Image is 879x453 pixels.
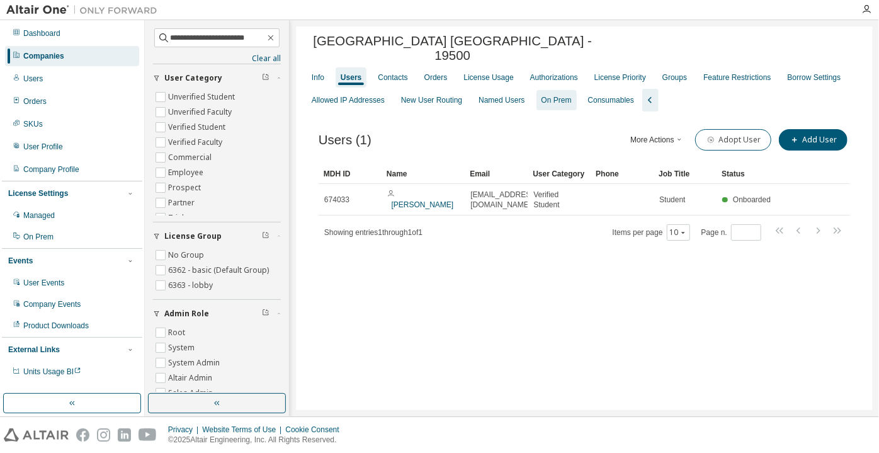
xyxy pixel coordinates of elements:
div: Groups [662,72,687,83]
img: altair_logo.svg [4,428,69,442]
div: On Prem [542,95,572,105]
div: Authorizations [530,72,578,83]
span: License Group [164,231,222,241]
div: Info [312,72,324,83]
div: Contacts [378,72,407,83]
span: User Category [164,73,222,83]
button: Adopt User [695,129,771,151]
span: Student [659,195,685,205]
div: License Settings [8,188,68,198]
a: Clear all [153,54,281,64]
span: Items per page [613,224,690,241]
span: Onboarded [733,195,771,204]
button: 10 [670,227,687,238]
label: System [168,340,197,355]
div: Product Downloads [23,321,89,331]
span: 674033 [324,195,349,205]
img: linkedin.svg [118,428,131,442]
div: SKUs [23,119,43,129]
label: Sales Admin [168,386,215,401]
div: Job Title [659,164,712,184]
div: Company Events [23,299,81,309]
span: Clear filter [262,309,269,319]
div: Phone [596,164,649,184]
span: Verified Student [533,190,585,210]
div: On Prem [23,232,54,242]
div: Users [341,72,361,83]
div: Managed [23,210,55,221]
label: Trial [168,210,186,226]
div: Feature Restrictions [703,72,771,83]
div: Cookie Consent [285,425,346,435]
span: Page n. [701,224,761,241]
div: Status [722,164,774,184]
span: Users (1) [319,133,371,147]
div: License Usage [463,72,513,83]
div: Orders [23,96,47,106]
span: Clear filter [262,73,269,83]
label: Partner [168,195,197,210]
div: User Profile [23,142,63,152]
img: Altair One [6,4,164,16]
div: User Category [533,164,586,184]
img: facebook.svg [76,428,89,442]
div: External Links [8,345,60,355]
label: Altair Admin [168,370,215,386]
div: Events [8,256,33,266]
button: Admin Role [153,300,281,328]
label: Root [168,325,188,340]
a: [PERSON_NAME] [392,200,454,209]
label: Prospect [168,180,203,195]
span: Showing entries 1 through 1 of 1 [324,228,422,237]
div: Named Users [479,95,525,105]
p: © 2025 Altair Engineering, Inc. All Rights Reserved. [168,435,347,445]
button: More Actions [627,129,688,151]
img: youtube.svg [139,428,157,442]
label: Unverified Student [168,89,237,105]
div: Privacy [168,425,202,435]
div: Email [470,164,523,184]
div: MDH ID [324,164,377,184]
label: 6362 - basic (Default Group) [168,263,271,278]
div: Dashboard [23,28,60,38]
label: Unverified Faculty [168,105,234,120]
button: Add User [779,129,848,151]
div: Allowed IP Addresses [312,95,385,105]
div: Users [23,74,43,84]
label: Verified Student [168,120,228,135]
div: Website Terms of Use [202,425,285,435]
button: User Category [153,64,281,92]
span: Admin Role [164,309,209,319]
span: Clear filter [262,231,269,241]
div: User Events [23,278,64,288]
label: No Group [168,248,207,263]
label: Verified Faculty [168,135,225,150]
label: Employee [168,165,206,180]
div: Orders [424,72,448,83]
div: Consumables [588,95,634,105]
div: License Priority [594,72,646,83]
span: [EMAIL_ADDRESS][DOMAIN_NAME] [470,190,538,210]
label: 6363 - lobby [168,278,215,293]
div: Company Profile [23,164,79,175]
span: Units Usage BI [23,367,81,376]
button: License Group [153,222,281,250]
label: System Admin [168,355,222,370]
label: Commercial [168,150,214,165]
img: instagram.svg [97,428,110,442]
div: Companies [23,51,64,61]
div: Name [387,164,460,184]
div: Borrow Settings [788,72,841,83]
span: [GEOGRAPHIC_DATA] [GEOGRAPHIC_DATA] - 19500 [303,34,601,63]
div: New User Routing [401,95,462,105]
